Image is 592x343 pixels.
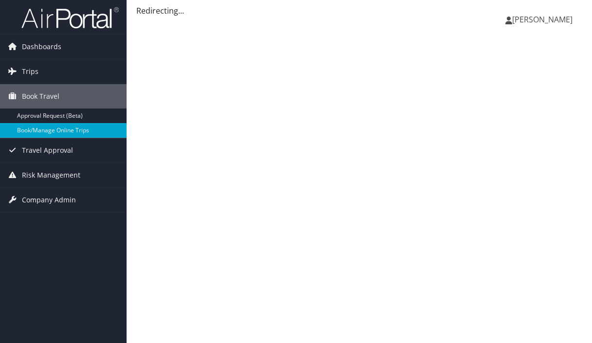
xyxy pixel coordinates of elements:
span: [PERSON_NAME] [512,14,573,25]
span: Travel Approval [22,138,73,162]
span: Book Travel [22,84,59,108]
span: Company Admin [22,188,76,212]
a: [PERSON_NAME] [505,5,582,34]
span: Trips [22,59,38,84]
div: Redirecting... [136,5,582,17]
span: Risk Management [22,163,80,187]
span: Dashboards [22,35,61,59]
img: airportal-logo.png [21,6,119,29]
